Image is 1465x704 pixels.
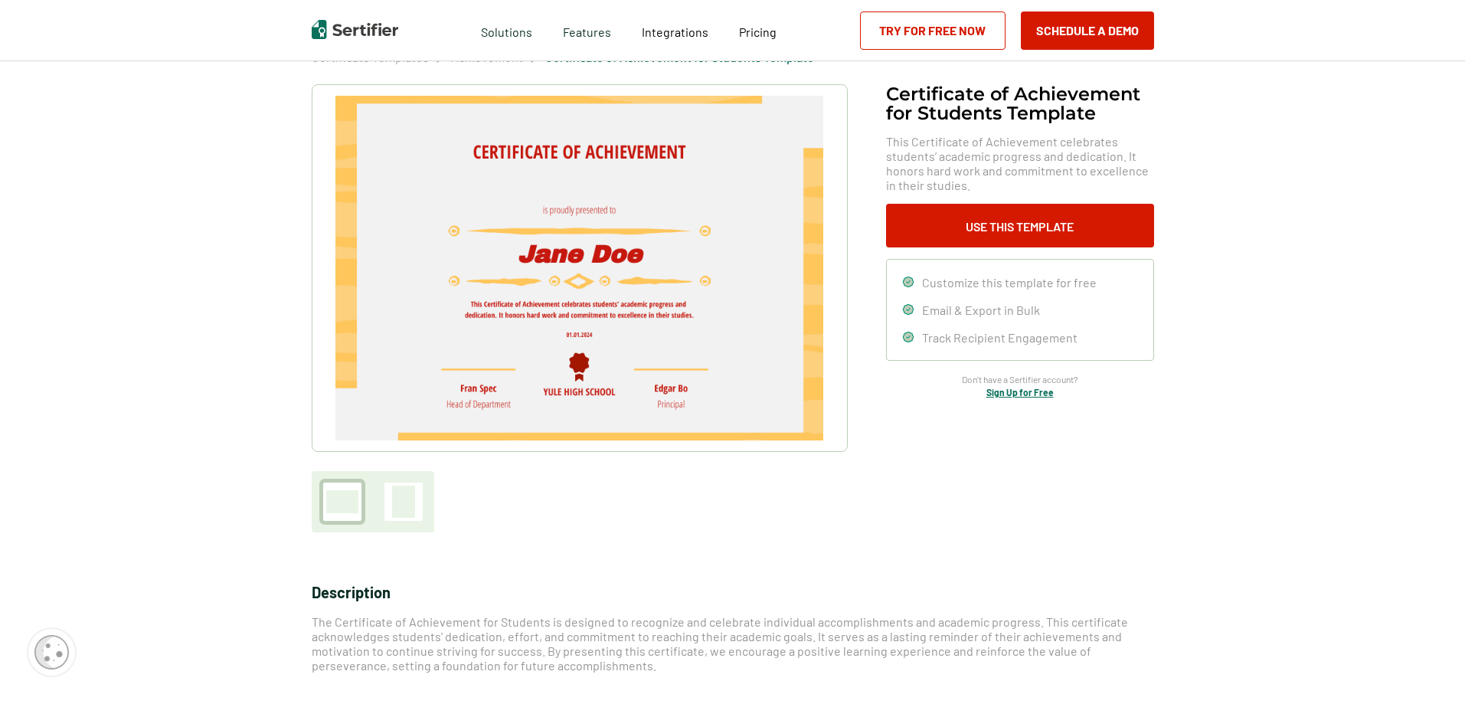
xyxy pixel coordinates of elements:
h1: Certificate of Achievement for Students Template [886,84,1154,123]
span: Features [563,21,611,40]
span: Description [312,583,391,601]
span: Customize this template for free [922,275,1097,290]
button: Schedule a Demo [1021,11,1154,50]
span: Solutions [481,21,532,40]
span: The Certificate of Achievement for Students is designed to recognize and celebrate individual acc... [312,614,1128,673]
img: Sertifier | Digital Credentialing Platform [312,20,398,39]
a: Sign Up for Free [986,387,1054,398]
iframe: Chat Widget [1388,630,1465,704]
span: Integrations [642,25,708,39]
span: Don’t have a Sertifier account? [962,372,1078,387]
span: This Certificate of Achievement celebrates students’ academic progress and dedication. It honors ... [886,134,1154,192]
span: Email & Export in Bulk [922,303,1040,317]
a: Pricing [739,21,777,40]
img: Cookie Popup Icon [34,635,69,670]
a: Try for Free Now [860,11,1006,50]
button: Use This Template [886,204,1154,247]
a: Integrations [642,21,708,40]
span: Pricing [739,25,777,39]
span: Track Recipient Engagement [922,330,1077,345]
img: Certificate of Achievement for Students Template [335,96,822,440]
